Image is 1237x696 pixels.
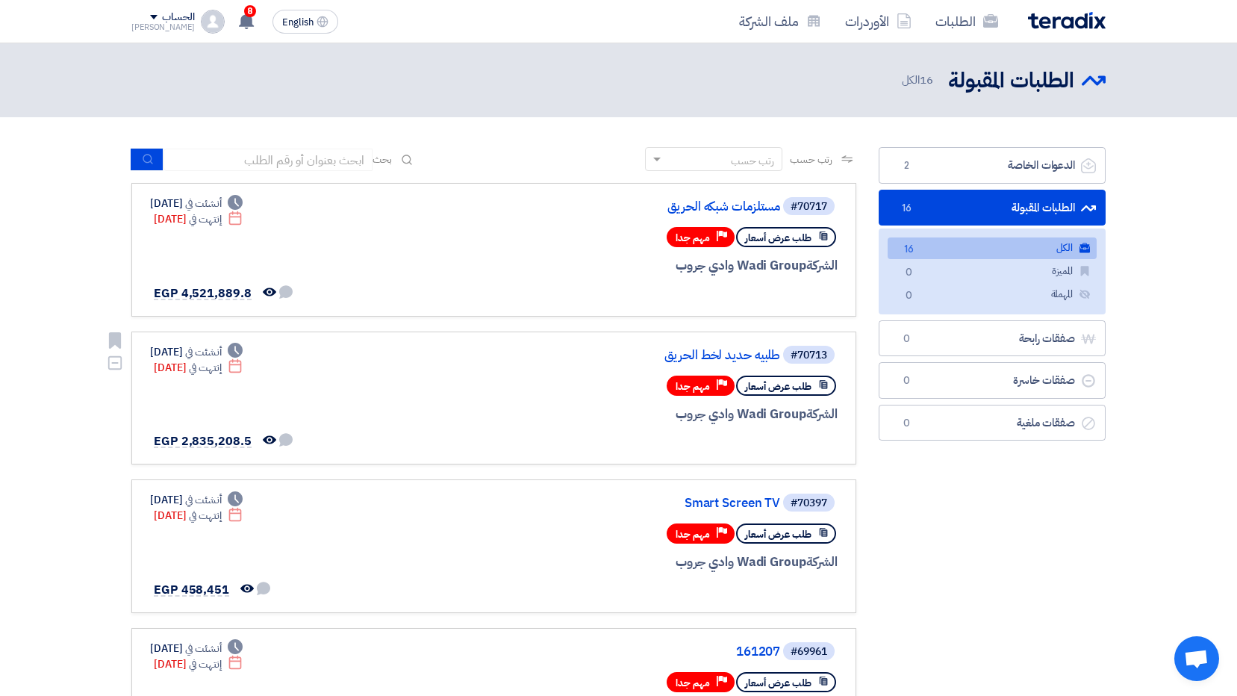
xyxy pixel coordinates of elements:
[790,152,832,167] span: رتب حسب
[162,11,194,24] div: الحساب
[745,527,811,541] span: طلب عرض أسعار
[163,149,373,171] input: ابحث بعنوان أو رقم الطلب
[806,256,838,275] span: الشركة
[479,553,838,572] div: Wadi Group وادي جروب
[731,153,774,169] div: رتب حسب
[897,158,915,173] span: 2
[1174,636,1219,681] a: Open chat
[154,508,243,523] div: [DATE]
[185,344,221,360] span: أنشئت في
[900,265,917,281] span: 0
[373,152,392,167] span: بحث
[806,405,838,423] span: الشركة
[920,72,933,88] span: 16
[185,196,221,211] span: أنشئت في
[189,656,221,672] span: إنتهت في
[676,379,710,394] span: مهم جدا
[791,350,827,361] div: #70713
[154,432,252,450] span: EGP 2,835,208.5
[745,231,811,245] span: طلب عرض أسعار
[479,405,838,424] div: Wadi Group وادي جروب
[482,645,780,659] a: 161207
[888,237,1097,259] a: الكل
[479,256,838,276] div: Wadi Group وادي جروب
[154,581,229,599] span: EGP 458,451
[189,360,221,376] span: إنتهت في
[902,72,936,89] span: الكل
[791,498,827,509] div: #70397
[150,492,243,508] div: [DATE]
[201,10,225,34] img: profile_test.png
[791,647,827,657] div: #69961
[482,349,780,362] a: طلبيه حديد لخط الحريق
[676,231,710,245] span: مهم جدا
[185,641,221,656] span: أنشئت في
[923,4,1010,39] a: الطلبات
[833,4,923,39] a: الأوردرات
[154,656,243,672] div: [DATE]
[897,373,915,388] span: 0
[806,553,838,571] span: الشركة
[897,416,915,431] span: 0
[154,285,252,302] span: EGP 4,521,889.8
[185,492,221,508] span: أنشئت في
[888,284,1097,305] a: المهملة
[150,344,243,360] div: [DATE]
[791,202,827,212] div: #70717
[745,676,811,690] span: طلب عرض أسعار
[482,497,780,510] a: Smart Screen TV
[745,379,811,394] span: طلب عرض أسعار
[879,147,1106,184] a: الدعوات الخاصة2
[482,200,780,214] a: مستلزمات شبكه الحريق
[676,676,710,690] span: مهم جدا
[879,362,1106,399] a: صفقات خاسرة0
[189,211,221,227] span: إنتهت في
[948,66,1074,96] h2: الطلبات المقبولة
[150,196,243,211] div: [DATE]
[900,242,917,258] span: 16
[888,261,1097,282] a: المميزة
[150,641,243,656] div: [DATE]
[879,405,1106,441] a: صفقات ملغية0
[244,5,256,17] span: 8
[897,332,915,347] span: 0
[154,211,243,227] div: [DATE]
[727,4,833,39] a: ملف الشركة
[879,190,1106,226] a: الطلبات المقبولة16
[900,288,917,304] span: 0
[131,23,195,31] div: [PERSON_NAME]
[154,360,243,376] div: [DATE]
[282,17,314,28] span: English
[897,201,915,216] span: 16
[676,527,710,541] span: مهم جدا
[272,10,338,34] button: English
[1028,12,1106,29] img: Teradix logo
[879,320,1106,357] a: صفقات رابحة0
[189,508,221,523] span: إنتهت في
